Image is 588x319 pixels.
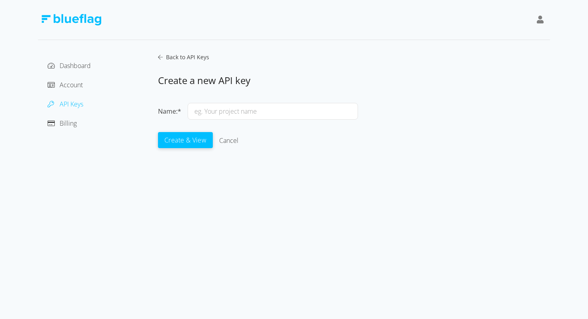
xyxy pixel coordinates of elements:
[41,14,101,26] img: Blue Flag Logo
[48,100,83,108] a: API Keys
[60,100,83,108] span: API Keys
[60,80,83,89] span: Account
[158,132,213,148] button: Create & View
[48,61,91,70] a: Dashboard
[219,136,238,145] a: Cancel
[158,107,181,116] span: Name:*
[163,53,209,61] span: Back to API Keys
[60,119,77,128] span: Billing
[188,103,358,120] input: eg. Your project name
[48,119,77,128] a: Billing
[60,61,91,70] span: Dashboard
[158,74,250,87] span: Create a new API key
[158,53,550,61] a: Back to API Keys
[48,80,83,89] a: Account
